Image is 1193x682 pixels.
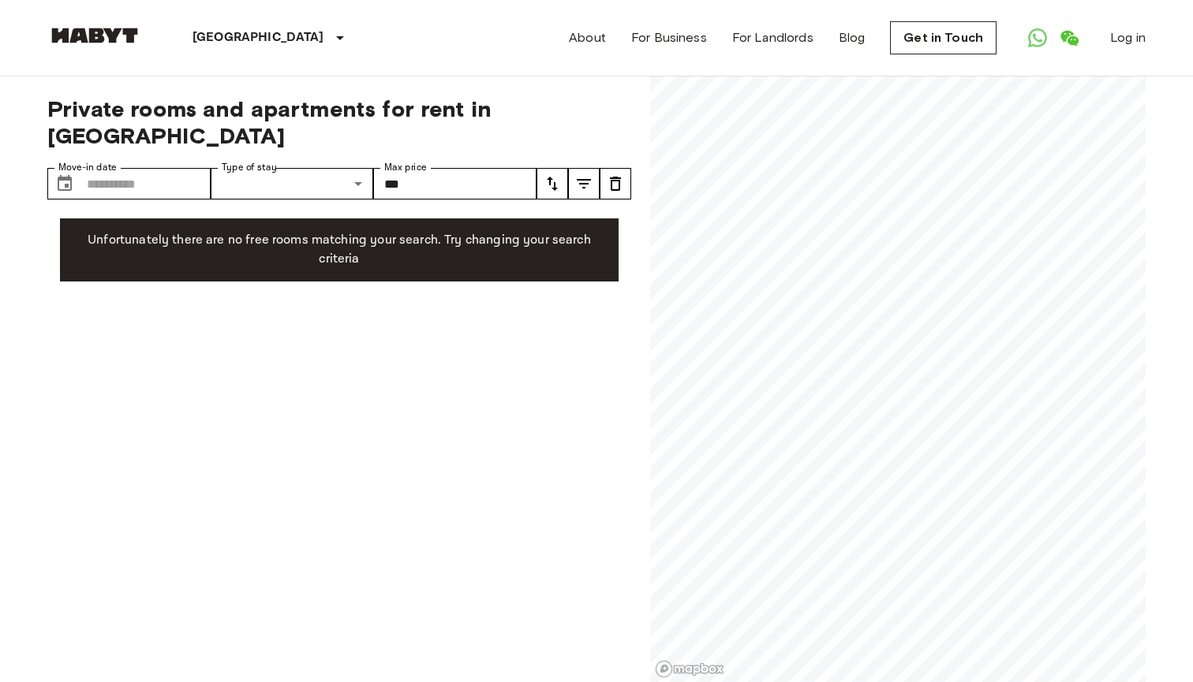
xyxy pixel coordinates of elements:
a: Mapbox logo [655,660,724,678]
button: Choose date [49,168,80,199]
button: tune [600,168,631,199]
label: Max price [384,161,427,174]
a: Log in [1110,28,1146,47]
img: Habyt [47,28,142,43]
a: For Business [631,28,707,47]
button: tune [537,168,568,199]
a: About [569,28,606,47]
a: Open WhatsApp [1022,22,1053,54]
p: Unfortunately there are no free rooms matching your search. Try changing your search criteria [73,231,606,269]
a: Get in Touch [890,21,997,54]
label: Type of stay [222,161,277,174]
button: tune [568,168,600,199]
span: Private rooms and apartments for rent in [GEOGRAPHIC_DATA] [47,95,631,149]
a: Blog [839,28,866,47]
label: Move-in date [58,161,117,174]
a: Open WeChat [1053,22,1085,54]
a: For Landlords [732,28,813,47]
p: [GEOGRAPHIC_DATA] [193,28,324,47]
